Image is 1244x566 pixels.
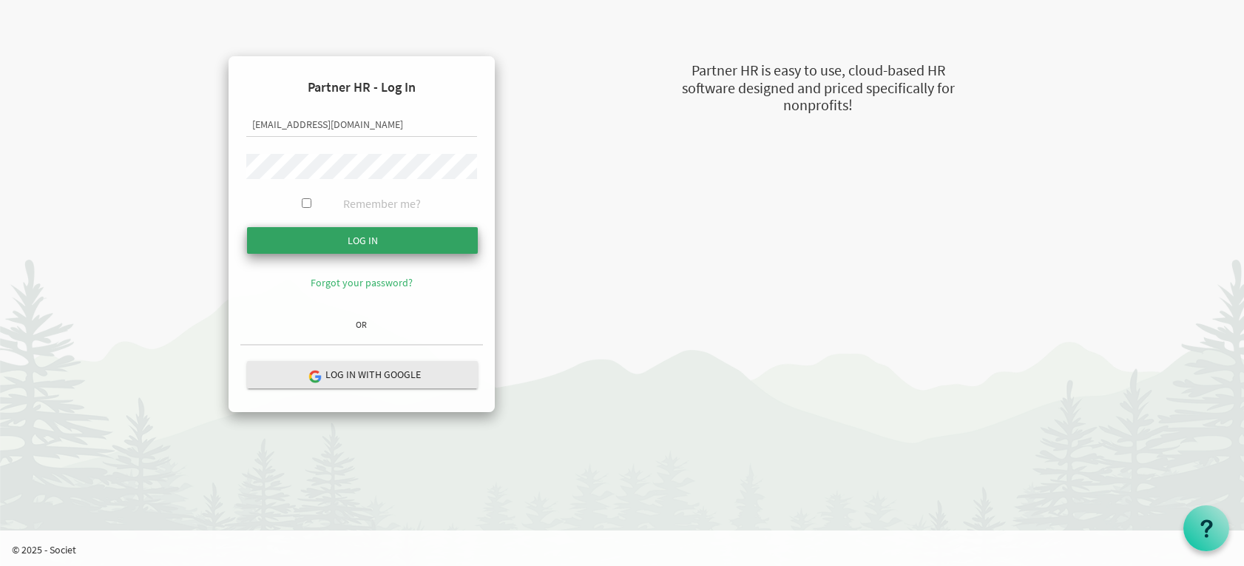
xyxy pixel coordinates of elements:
input: Log in [247,227,478,254]
div: nonprofits! [607,95,1029,116]
div: Partner HR is easy to use, cloud-based HR [607,60,1029,81]
a: Forgot your password? [311,276,413,289]
button: Log in with Google [247,361,478,388]
h4: Partner HR - Log In [240,68,483,107]
img: google-logo.png [308,369,321,383]
input: Email [246,112,477,138]
label: Remember me? [343,195,421,212]
p: © 2025 - Societ [12,542,1244,557]
h6: OR [240,320,483,329]
div: software designed and priced specifically for [607,78,1029,99]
